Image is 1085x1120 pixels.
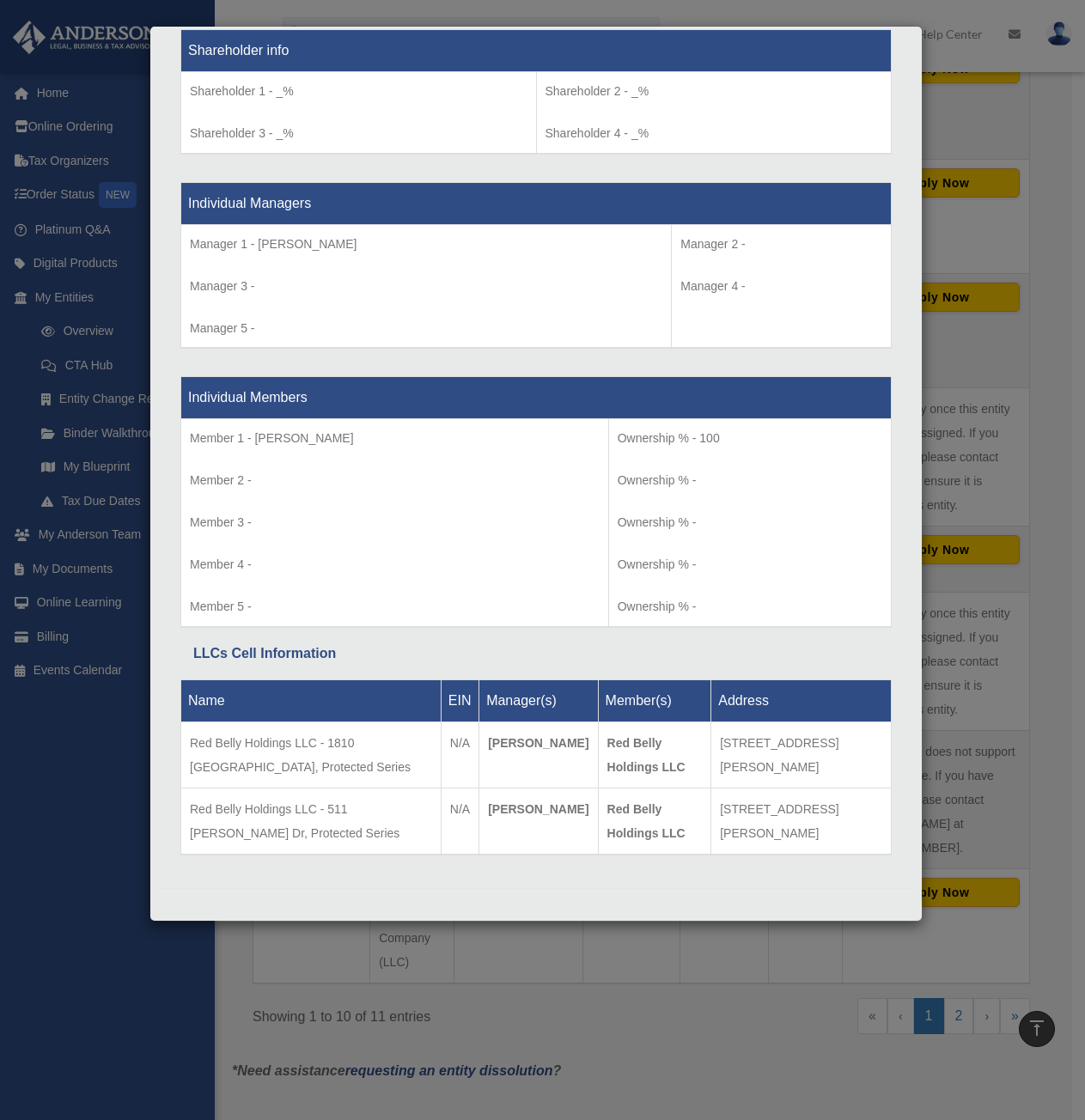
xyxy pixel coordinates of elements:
strong: [PERSON_NAME] [488,736,588,750]
th: Member(s) [598,679,711,721]
p: Member 2 - [190,470,600,491]
p: Shareholder 1 - _% [190,81,527,102]
p: Shareholder 2 - _% [546,81,883,102]
td: [STREET_ADDRESS][PERSON_NAME] [711,788,892,855]
p: Ownership % - [618,596,882,618]
td: N/A [441,721,478,788]
p: Ownership % - [618,512,882,533]
p: Ownership % - 100 [618,428,882,449]
th: Individual Managers [181,182,892,224]
th: Shareholder info [181,30,892,72]
div: LLCs Cell Information [193,642,879,666]
p: Ownership % - [618,470,882,491]
p: Shareholder 3 - _% [190,123,527,144]
p: Shareholder 4 - _% [546,123,883,144]
p: Manager 2 - [680,234,882,255]
p: Member 4 - [190,554,600,575]
th: Address [711,679,892,721]
p: Member 5 - [190,596,600,618]
td: Red Belly Holdings LLC - 511 [PERSON_NAME] Dr, Protected Series [181,788,442,855]
th: Individual Members [181,377,892,419]
td: N/A [441,788,478,855]
p: Manager 5 - [190,318,662,339]
p: Manager 3 - [190,276,662,297]
strong: [PERSON_NAME] [488,802,588,816]
th: Name [181,679,442,721]
p: Member 1 - [PERSON_NAME] [190,428,600,449]
td: [STREET_ADDRESS][PERSON_NAME] [711,721,892,788]
strong: Red Belly Holdings LLC [607,736,686,774]
p: Manager 1 - [PERSON_NAME] [190,234,662,255]
p: Manager 4 - [680,276,882,297]
strong: Red Belly Holdings LLC [607,802,686,840]
th: Manager(s) [479,679,598,721]
td: Red Belly Holdings LLC - 1810 [GEOGRAPHIC_DATA], Protected Series [181,721,442,788]
th: EIN [441,679,478,721]
p: Member 3 - [190,512,600,533]
p: Ownership % - [618,554,882,575]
